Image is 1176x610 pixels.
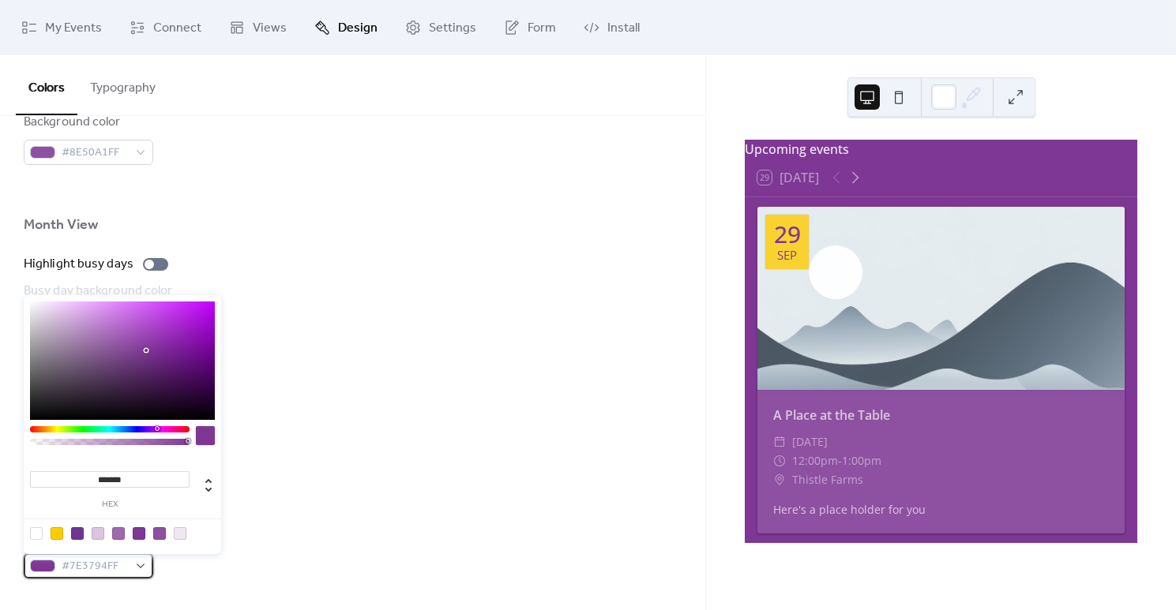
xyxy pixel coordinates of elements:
div: Month View [24,215,98,234]
a: Connect [118,6,213,49]
span: Thistle Farms [792,470,863,489]
a: Install [572,6,652,49]
span: [DATE] [792,432,828,451]
div: rgba(0, 0, 0, 0) [30,527,43,540]
div: rgb(126, 55, 148) [133,527,145,540]
button: Colors [16,55,77,115]
div: rgb(218, 198, 225) [92,527,104,540]
span: My Events [45,19,102,38]
span: #7E3794FF [62,557,128,576]
a: Settings [393,6,488,49]
div: Sep [777,249,797,261]
div: Background color [24,113,150,132]
a: My Events [9,6,114,49]
div: Busy day background color [24,282,173,301]
span: Connect [153,19,201,38]
div: ​ [773,451,786,470]
a: Views [217,6,299,49]
a: Design [302,6,389,49]
span: Settings [429,19,476,38]
button: Typography [77,55,168,114]
div: Upcoming events [745,140,1137,159]
span: Form [528,19,556,38]
span: #8E50A1FF [62,144,128,163]
div: rgb(142, 80, 161) [153,527,166,540]
span: 1:00pm [842,451,881,470]
div: rgb(255, 204, 0) [51,527,63,540]
div: 29 [774,223,801,246]
a: Form [492,6,568,49]
div: rgb(158, 105, 175) [112,527,125,540]
div: rgb(112, 53, 147) [71,527,84,540]
div: rgb(240, 231, 242) [174,527,186,540]
div: A Place at the Table [757,406,1125,425]
span: 12:00pm [792,451,838,470]
div: Highlight busy days [24,255,133,274]
div: ​ [773,432,786,451]
label: hex [30,500,190,509]
span: Views [253,19,287,38]
span: Install [607,19,640,38]
div: Here's a place holder for you [757,501,1125,518]
span: - [838,451,842,470]
div: ​ [773,470,786,489]
span: Design [338,19,378,38]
